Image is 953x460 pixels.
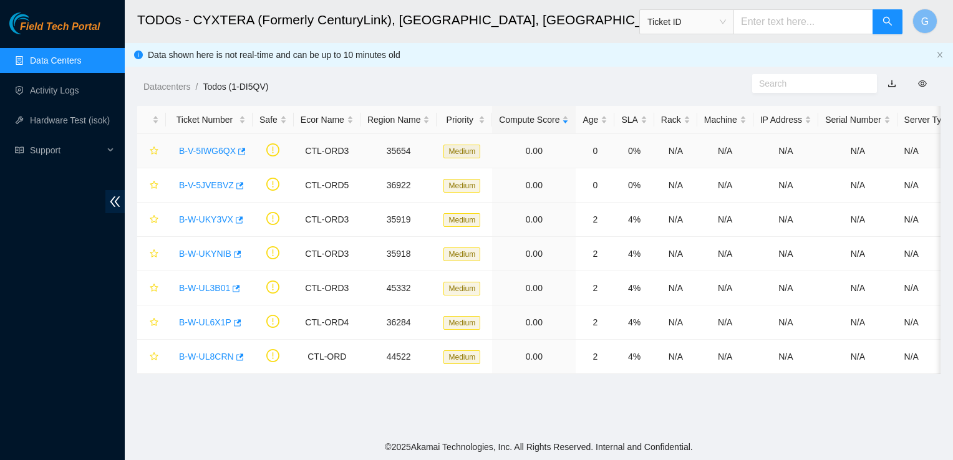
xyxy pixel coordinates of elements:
[294,203,360,237] td: CTL-ORD3
[753,168,818,203] td: N/A
[144,244,159,264] button: star
[179,249,231,259] a: B-W-UKYNIB
[360,340,437,374] td: 44522
[294,340,360,374] td: CTL-ORD
[818,237,897,271] td: N/A
[266,246,279,259] span: exclamation-circle
[144,347,159,367] button: star
[443,282,480,295] span: Medium
[179,317,231,327] a: B-W-UL6X1P
[179,214,233,224] a: B-W-UKY3VX
[614,340,654,374] td: 4%
[9,22,100,39] a: Akamai TechnologiesField Tech Portal
[654,237,697,271] td: N/A
[294,134,360,168] td: CTL-ORD3
[912,9,937,34] button: G
[125,434,953,460] footer: © 2025 Akamai Technologies, Inc. All Rights Reserved. Internal and Confidential.
[360,134,437,168] td: 35654
[697,340,753,374] td: N/A
[654,340,697,374] td: N/A
[443,247,480,261] span: Medium
[697,168,753,203] td: N/A
[30,138,104,163] span: Support
[105,190,125,213] span: double-left
[614,237,654,271] td: 4%
[150,249,158,259] span: star
[15,146,24,155] span: read
[576,305,614,340] td: 2
[360,271,437,305] td: 45332
[195,82,198,92] span: /
[614,134,654,168] td: 0%
[818,340,897,374] td: N/A
[443,350,480,364] span: Medium
[9,12,63,34] img: Akamai Technologies
[179,352,234,362] a: B-W-UL8CRN
[492,271,576,305] td: 0.00
[921,14,929,29] span: G
[360,305,437,340] td: 36284
[654,203,697,237] td: N/A
[179,180,234,190] a: B-V-5JVEBVZ
[614,168,654,203] td: 0%
[576,168,614,203] td: 0
[360,168,437,203] td: 36922
[20,21,100,33] span: Field Tech Portal
[266,143,279,156] span: exclamation-circle
[294,237,360,271] td: CTL-ORD3
[654,134,697,168] td: N/A
[576,237,614,271] td: 2
[918,79,927,88] span: eye
[144,312,159,332] button: star
[697,305,753,340] td: N/A
[647,12,726,31] span: Ticket ID
[576,203,614,237] td: 2
[443,179,480,193] span: Medium
[878,74,906,93] button: download
[266,212,279,225] span: exclamation-circle
[818,134,897,168] td: N/A
[654,168,697,203] td: N/A
[144,209,159,229] button: star
[360,237,437,271] td: 35918
[30,115,110,125] a: Hardware Test (isok)
[179,146,236,156] a: B-V-5IWG6QX
[266,349,279,362] span: exclamation-circle
[614,271,654,305] td: 4%
[294,305,360,340] td: CTL-ORD4
[492,237,576,271] td: 0.00
[753,203,818,237] td: N/A
[30,85,79,95] a: Activity Logs
[818,203,897,237] td: N/A
[753,340,818,374] td: N/A
[576,271,614,305] td: 2
[150,181,158,191] span: star
[150,318,158,328] span: star
[697,237,753,271] td: N/A
[443,213,480,227] span: Medium
[143,82,190,92] a: Datacenters
[266,280,279,294] span: exclamation-circle
[883,16,893,28] span: search
[266,178,279,191] span: exclamation-circle
[753,305,818,340] td: N/A
[360,203,437,237] td: 35919
[936,51,944,59] button: close
[144,175,159,195] button: star
[733,9,873,34] input: Enter text here...
[150,146,158,156] span: star
[697,271,753,305] td: N/A
[753,134,818,168] td: N/A
[144,278,159,298] button: star
[697,203,753,237] td: N/A
[150,284,158,294] span: star
[576,134,614,168] td: 0
[654,305,697,340] td: N/A
[150,215,158,225] span: star
[753,237,818,271] td: N/A
[614,203,654,237] td: 4%
[30,55,81,65] a: Data Centers
[818,168,897,203] td: N/A
[818,271,897,305] td: N/A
